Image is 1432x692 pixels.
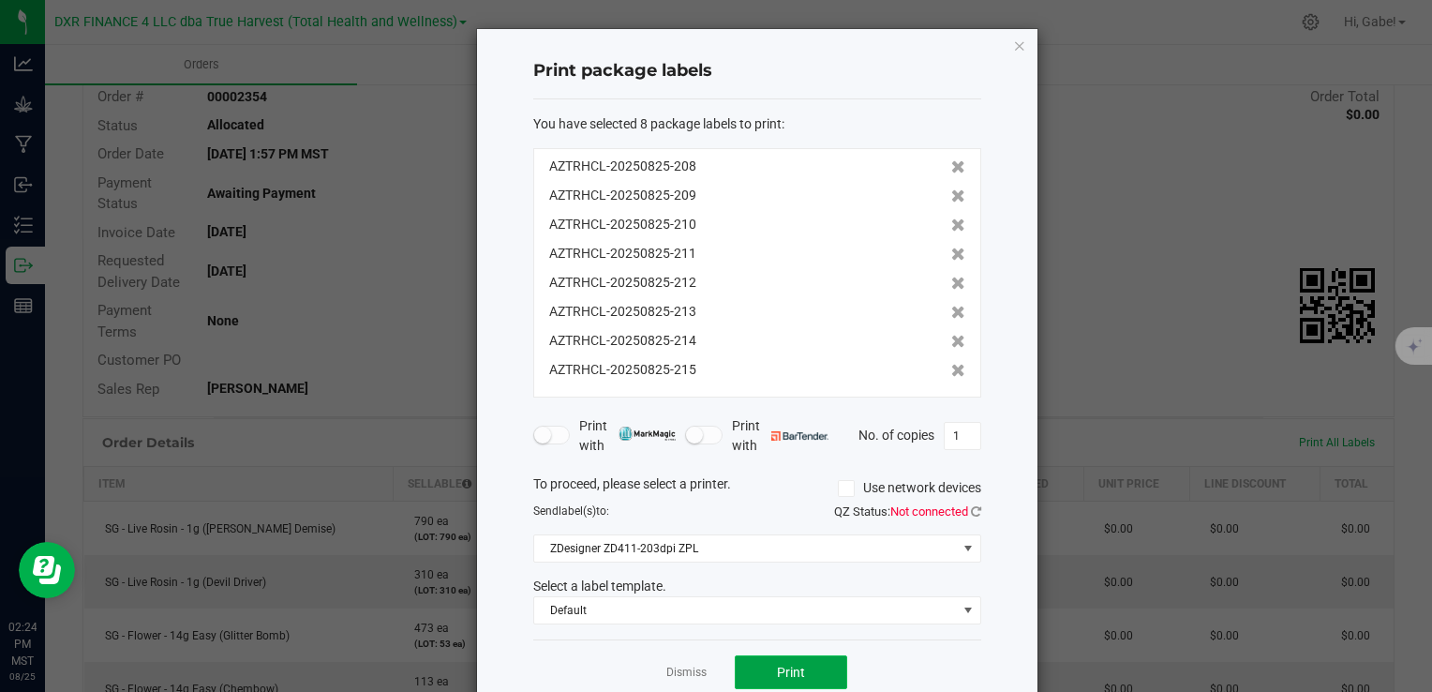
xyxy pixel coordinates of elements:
[838,478,981,498] label: Use network devices
[732,416,828,456] span: Print with
[549,215,696,234] span: AZTRHCL-20250825-210
[549,186,696,205] span: AZTRHCL-20250825-209
[619,427,676,441] img: mark_magic_cybra.png
[771,431,828,441] img: bartender.png
[858,427,934,442] span: No. of copies
[549,331,696,351] span: AZTRHCL-20250825-214
[533,114,981,134] div: :
[533,59,981,83] h4: Print package labels
[534,597,957,624] span: Default
[519,577,995,596] div: Select a label template.
[890,504,968,519] span: Not connected
[777,665,805,680] span: Print
[533,504,609,518] span: Send to:
[834,504,981,519] span: QZ Status:
[549,273,696,293] span: AZTRHCL-20250825-212
[549,360,696,380] span: AZTRHCL-20250825-215
[533,116,782,131] span: You have selected 8 package labels to print
[735,655,847,689] button: Print
[549,302,696,322] span: AZTRHCL-20250825-213
[579,416,676,456] span: Print with
[549,157,696,176] span: AZTRHCL-20250825-208
[559,504,596,518] span: label(s)
[666,665,707,681] a: Dismiss
[549,244,696,263] span: AZTRHCL-20250825-211
[519,474,995,503] div: To proceed, please select a printer.
[534,535,957,562] span: ZDesigner ZD411-203dpi ZPL
[19,542,75,598] iframe: Resource center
